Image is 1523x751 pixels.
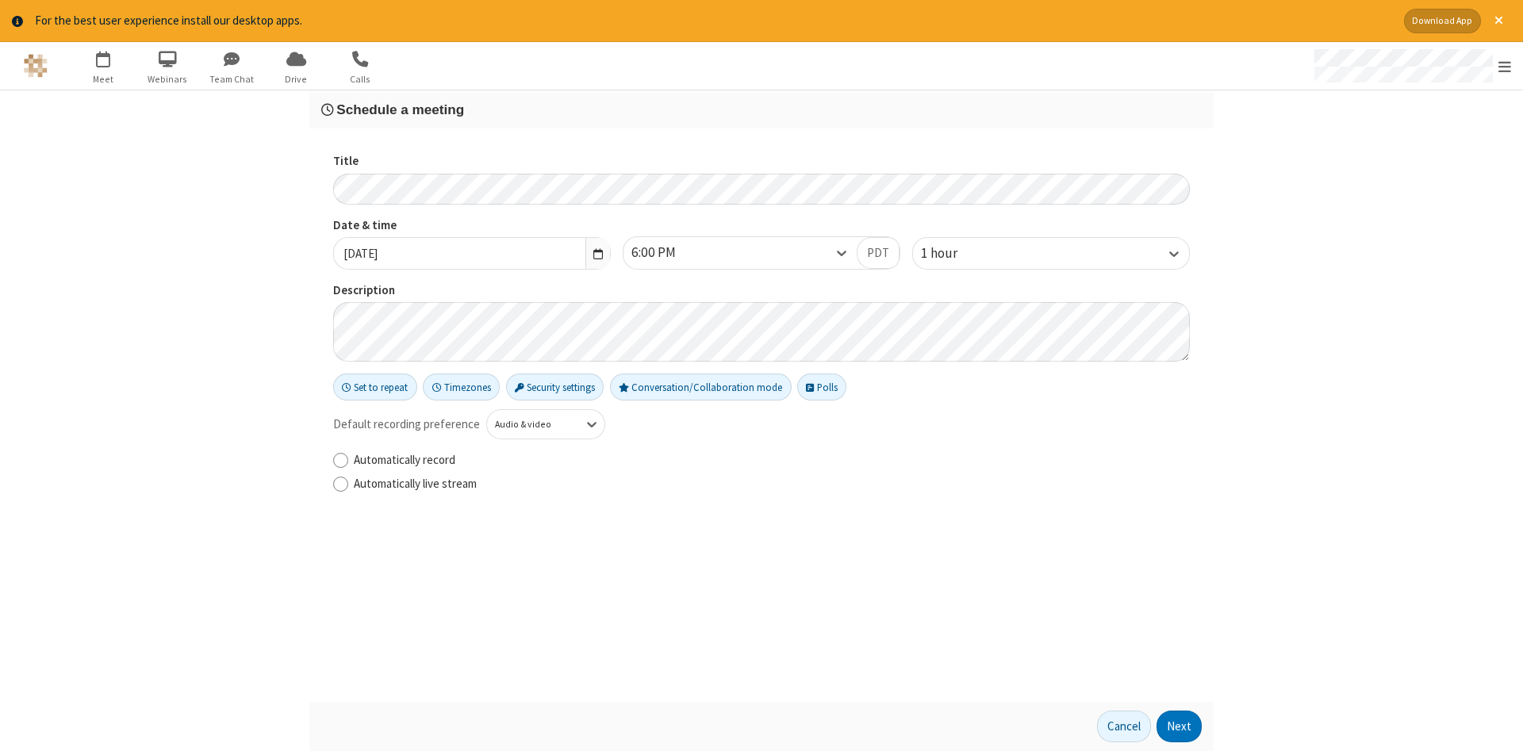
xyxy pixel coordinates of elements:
span: Meet [74,72,133,86]
span: Default recording preference [333,416,480,434]
button: Next [1157,711,1202,742]
label: Date & time [333,216,611,235]
img: QA Selenium DO NOT DELETE OR CHANGE [24,54,48,78]
button: Polls [797,374,846,400]
div: 1 hour [921,243,984,264]
label: Title [333,152,1190,171]
button: Logo [6,42,65,90]
label: Automatically record [354,451,1190,469]
button: Security settings [506,374,604,400]
button: Close alert [1487,9,1511,33]
span: Webinars [138,72,198,86]
div: Audio & video [495,418,570,432]
div: For the best user experience install our desktop apps. [35,12,1392,30]
button: Download App [1404,9,1481,33]
span: Calls [331,72,390,86]
div: Open menu [1299,42,1523,90]
div: 6:00 PM [631,243,703,263]
button: Set to repeat [333,374,417,400]
button: Timezones [423,374,500,400]
button: PDT [857,237,900,269]
label: Description [333,282,1190,300]
button: Cancel [1097,711,1151,742]
span: Drive [267,72,326,86]
label: Automatically live stream [354,475,1190,493]
span: Schedule a meeting [336,102,464,117]
button: Conversation/Collaboration mode [610,374,792,400]
span: Team Chat [202,72,262,86]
